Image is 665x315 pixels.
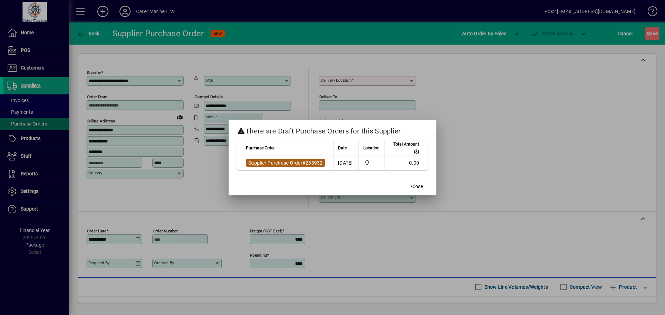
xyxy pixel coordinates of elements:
span: Location [363,144,380,152]
span: Date [338,144,347,152]
span: Cater Marine [363,159,380,167]
h2: There are Draft Purchase Orders for this Supplier [229,120,436,140]
span: Purchase Order [246,144,275,152]
span: Close [411,183,423,190]
span: Total Amount ($) [389,140,419,156]
span: 233932 [305,160,323,166]
button: Close [406,180,428,193]
span: Supplier Purchase Order [248,160,302,166]
td: 0.00 [384,156,428,170]
a: Supplier Purchase Order#233932 [246,159,325,167]
td: [DATE] [334,156,358,170]
span: # [302,160,305,166]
